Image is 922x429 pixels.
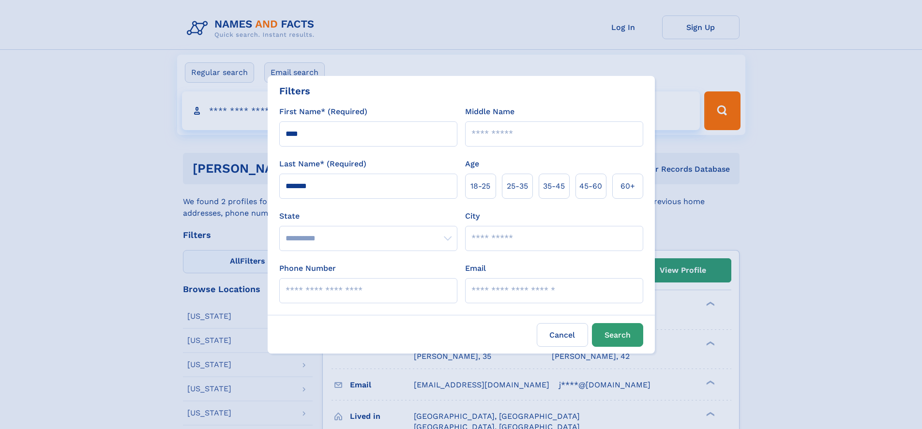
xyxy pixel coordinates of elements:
label: Last Name* (Required) [279,158,366,170]
label: Email [465,263,486,274]
label: Middle Name [465,106,514,118]
label: City [465,210,480,222]
button: Search [592,323,643,347]
span: 45‑60 [579,180,602,192]
span: 25‑35 [507,180,528,192]
label: First Name* (Required) [279,106,367,118]
span: 18‑25 [470,180,490,192]
span: 60+ [620,180,635,192]
label: Cancel [537,323,588,347]
div: Filters [279,84,310,98]
label: Age [465,158,479,170]
label: Phone Number [279,263,336,274]
span: 35‑45 [543,180,565,192]
label: State [279,210,457,222]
